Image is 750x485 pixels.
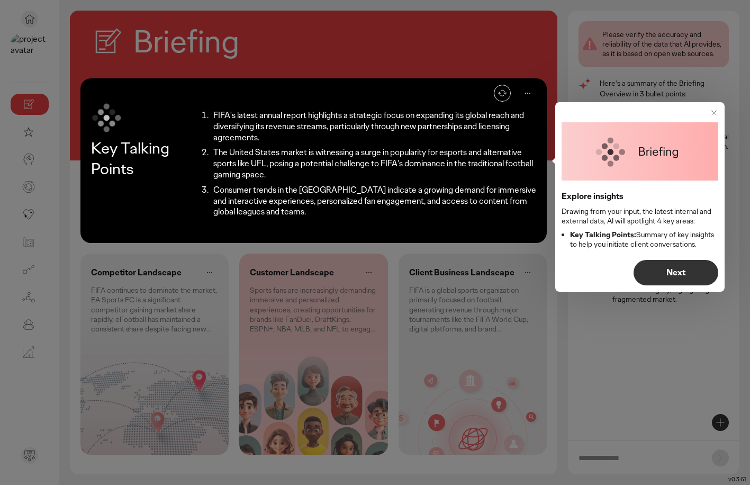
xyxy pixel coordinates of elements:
[570,230,636,239] strong: Key Talking Points:
[91,102,123,133] img: symbol
[634,260,718,285] button: Next
[210,147,536,180] li: The United States market is witnessing a surge in popularity for esports and alternative sports l...
[562,206,718,226] p: Drawing from your input, the latest internal and external data, AI will spotlight 4 key areas:
[494,85,511,102] button: Refresh
[562,191,718,202] p: Explore insights
[645,268,707,277] p: Next
[562,122,718,181] img: image
[210,110,536,143] li: FIFA's latest annual report highlights a strategic focus on expanding its global reach and divers...
[91,138,196,179] p: Key Talking Points
[570,230,718,249] li: Summary of key insights to help you initiate client conversations.
[210,185,536,218] li: Consumer trends in the [GEOGRAPHIC_DATA] indicate a growing demand for immersive and interactive ...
